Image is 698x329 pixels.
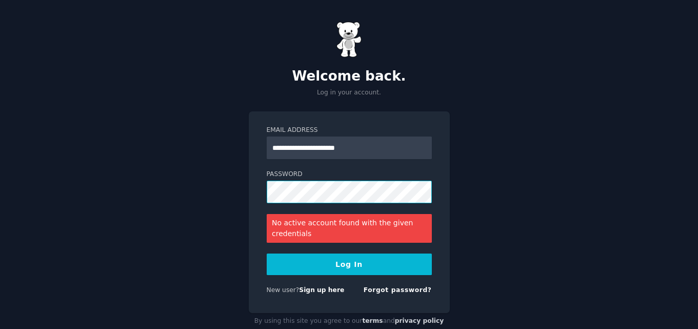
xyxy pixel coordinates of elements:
[267,214,432,243] div: No active account found with the given credentials
[395,317,444,324] a: privacy policy
[249,88,450,98] p: Log in your account.
[362,317,383,324] a: terms
[267,126,432,135] label: Email Address
[364,286,432,294] a: Forgot password?
[299,286,344,294] a: Sign up here
[267,254,432,275] button: Log In
[249,68,450,85] h2: Welcome back.
[267,170,432,179] label: Password
[267,286,300,294] span: New user?
[336,22,362,57] img: Gummy Bear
